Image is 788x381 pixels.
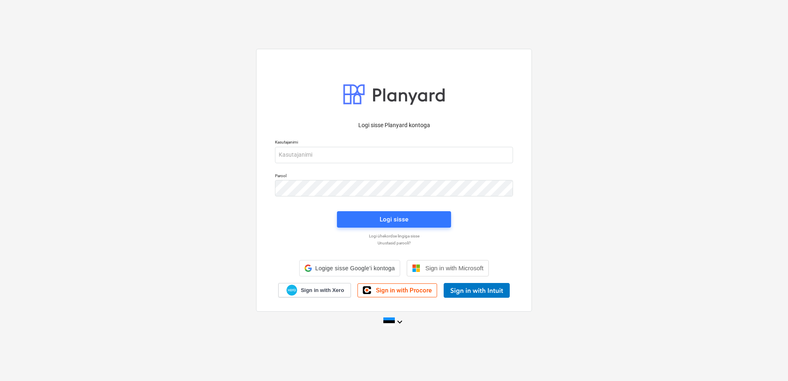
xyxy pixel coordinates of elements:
[275,147,513,163] input: Kasutajanimi
[275,139,513,146] p: Kasutajanimi
[301,287,344,294] span: Sign in with Xero
[357,283,437,297] a: Sign in with Procore
[275,121,513,130] p: Logi sisse Planyard kontoga
[271,233,517,239] a: Logi ühekordse lingiga sisse
[380,214,408,225] div: Logi sisse
[315,265,395,271] span: Logige sisse Google’i kontoga
[275,173,513,180] p: Parool
[395,317,405,327] i: keyboard_arrow_down
[271,240,517,246] a: Unustasid parooli?
[299,260,400,276] div: Logige sisse Google’i kontoga
[425,265,483,271] span: Sign in with Microsoft
[278,283,351,297] a: Sign in with Xero
[337,211,451,228] button: Logi sisse
[412,264,420,272] img: Microsoft logo
[376,287,432,294] span: Sign in with Procore
[286,285,297,296] img: Xero logo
